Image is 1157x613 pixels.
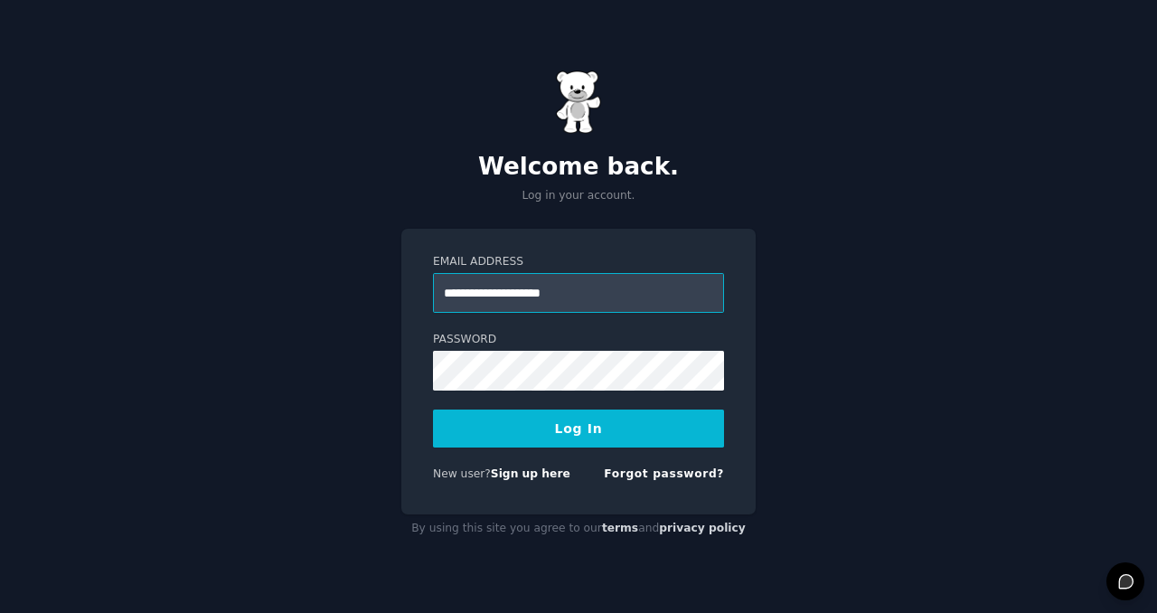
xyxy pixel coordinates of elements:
label: Password [433,332,724,348]
label: Email Address [433,254,724,270]
span: New user? [433,467,491,480]
button: Log In [433,410,724,448]
p: Log in your account. [401,188,756,204]
a: Forgot password? [604,467,724,480]
img: Gummy Bear [556,71,601,134]
a: Sign up here [491,467,570,480]
h2: Welcome back. [401,153,756,182]
div: By using this site you agree to our and [401,514,756,543]
a: privacy policy [659,522,746,534]
a: terms [602,522,638,534]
